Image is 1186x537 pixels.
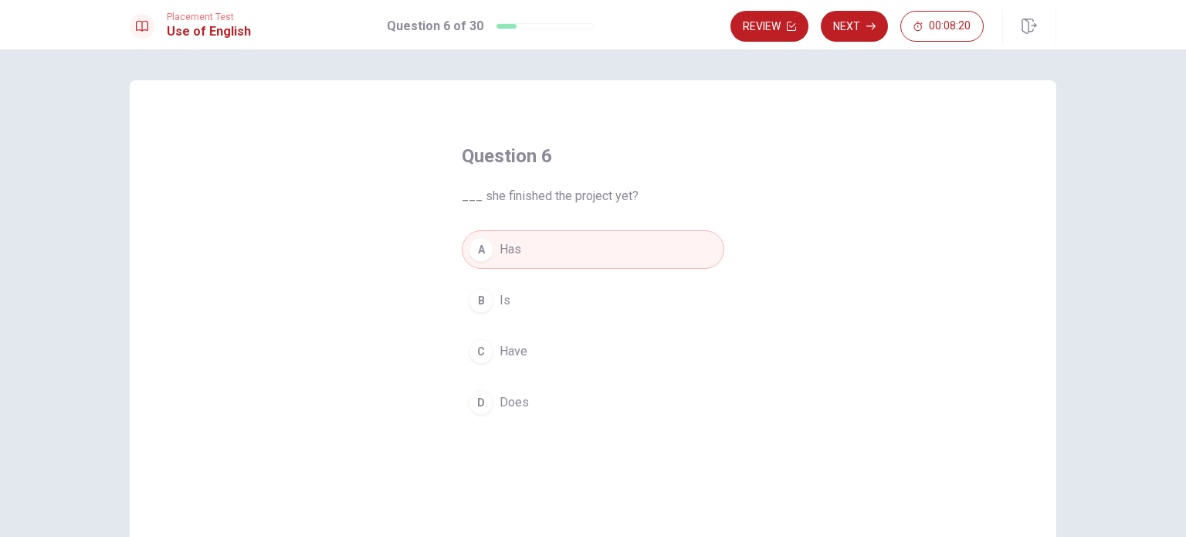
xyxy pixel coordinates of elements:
button: Review [730,11,808,42]
span: Is [500,291,510,310]
button: 00:08:20 [900,11,984,42]
span: Placement Test [167,12,251,22]
div: B [469,288,493,313]
button: DDoes [462,383,724,422]
button: Next [821,11,888,42]
span: Have [500,342,527,361]
span: Has [500,240,521,259]
h4: Question 6 [462,144,724,168]
button: CHave [462,332,724,371]
h1: Question 6 of 30 [387,17,483,36]
span: ___ she finished the project yet? [462,187,724,206]
div: A [469,237,493,262]
span: 00:08:20 [929,20,971,32]
h1: Use of English [167,22,251,41]
span: Does [500,393,529,412]
button: AHas [462,230,724,269]
div: C [469,339,493,364]
div: D [469,390,493,415]
button: BIs [462,281,724,320]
